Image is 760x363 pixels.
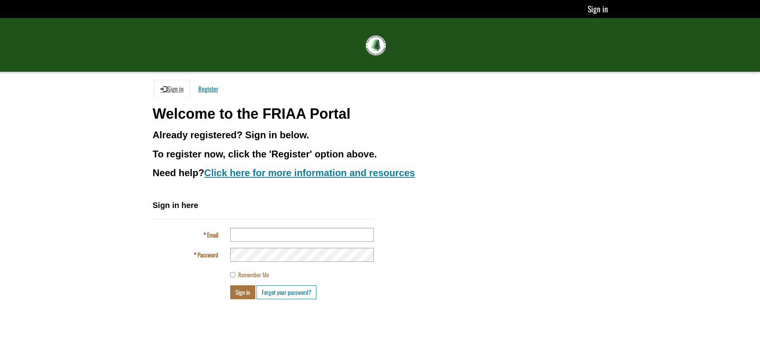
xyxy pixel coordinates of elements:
span: Sign in here [153,201,198,210]
span: Email [207,230,218,239]
h3: Already registered? Sign in below. [153,130,608,140]
a: Click here for more information and resources [204,167,415,178]
img: FRIAA Submissions Portal [366,35,386,55]
h1: Welcome to the FRIAA Portal [153,106,608,122]
a: Sign in [588,3,608,15]
a: Register [192,80,225,98]
span: Password [197,250,218,259]
input: Remember Me [230,272,235,277]
a: Forgot your password? [257,285,316,299]
span: Remember Me [238,270,269,279]
a: Sign in [154,80,190,98]
h3: To register now, click the 'Register' option above. [153,149,608,159]
h3: Need help? [153,168,608,178]
button: Sign in [230,285,255,299]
